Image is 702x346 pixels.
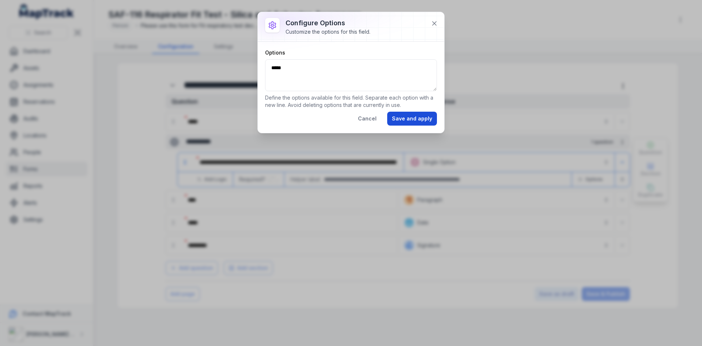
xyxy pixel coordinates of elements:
button: Cancel [353,112,381,126]
h3: Configure options [286,18,370,28]
button: Save and apply [387,112,437,126]
div: Customize the options for this field. [286,28,370,36]
label: Options [265,49,285,56]
p: Define the options available for this field. Separate each option with a new line. Avoid deleting... [265,94,437,109]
